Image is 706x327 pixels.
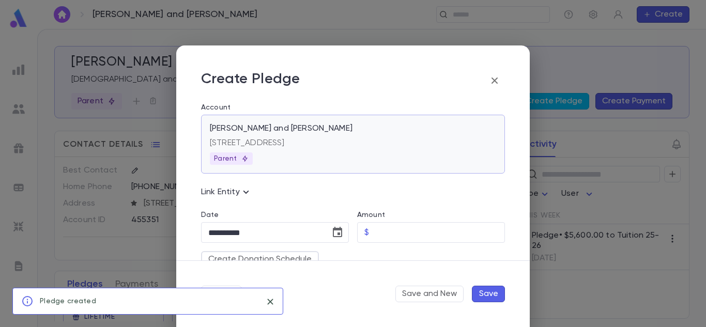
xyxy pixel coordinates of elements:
[210,138,496,148] p: [STREET_ADDRESS]
[327,222,348,243] button: Choose date, selected date is Aug 31, 2025
[364,227,369,238] p: $
[201,103,505,112] label: Account
[472,286,505,302] button: Save
[201,251,319,268] button: Create Donation Schedule
[201,70,300,91] p: Create Pledge
[214,154,249,163] p: Parent
[357,211,385,219] label: Amount
[40,291,96,311] div: Pledge created
[201,211,349,219] label: Date
[201,186,252,198] p: Link Entity
[201,286,242,302] button: Cancel
[395,286,464,302] button: Save and New
[210,123,352,134] p: [PERSON_NAME] and [PERSON_NAME]
[262,293,279,310] button: close
[210,152,253,165] div: Parent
